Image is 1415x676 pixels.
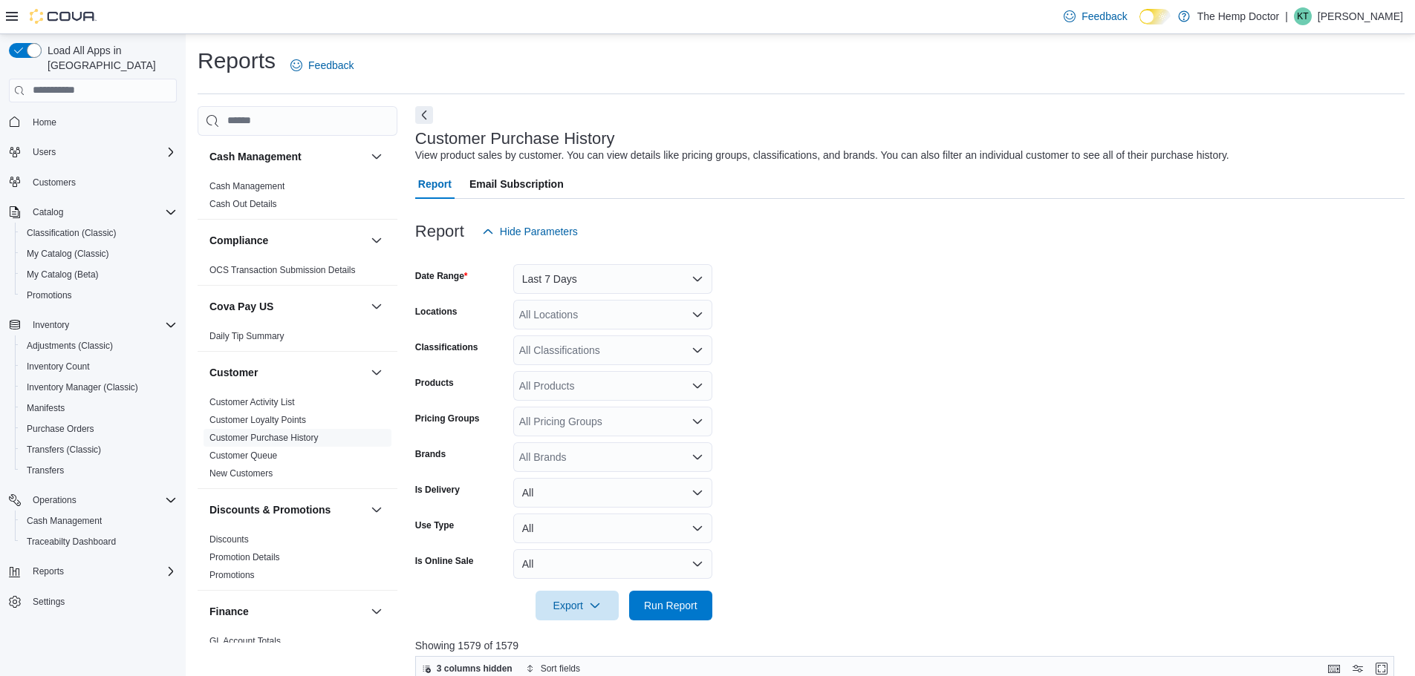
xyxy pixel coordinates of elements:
span: Catalog [27,203,177,221]
span: Inventory Count [21,358,177,375]
span: Purchase Orders [27,423,94,435]
nav: Complex example [9,105,177,652]
span: Inventory [33,319,69,331]
span: Traceabilty Dashboard [27,536,116,548]
button: Customer [368,364,386,381]
button: Purchase Orders [15,419,183,439]
span: Promotion Details [209,551,280,563]
button: Cash Management [368,148,386,165]
button: Adjustments (Classic) [15,335,183,356]
button: Last 7 Days [513,264,712,294]
span: Classification (Classic) [27,227,117,239]
button: Inventory Count [15,356,183,377]
button: Reports [3,561,183,582]
div: Customer [198,393,397,488]
span: Reports [27,562,177,580]
h1: Reports [198,46,276,76]
span: Transfers (Classic) [21,441,177,459]
button: Transfers [15,460,183,481]
label: Pricing Groups [415,413,480,424]
span: Home [33,117,56,128]
button: Users [27,143,62,161]
a: Adjustments (Classic) [21,337,119,355]
span: Transfers (Classic) [27,444,101,456]
h3: Finance [209,604,249,619]
a: Cash Management [21,512,108,530]
a: Daily Tip Summary [209,331,284,341]
button: Run Report [629,591,712,620]
button: Inventory Manager (Classic) [15,377,183,398]
div: Cova Pay US [198,327,397,351]
span: Report [418,169,452,199]
label: Classifications [415,341,478,353]
a: My Catalog (Classic) [21,245,115,263]
a: Manifests [21,399,71,417]
h3: Compliance [209,233,268,248]
a: Traceabilty Dashboard [21,533,122,551]
span: Customer Queue [209,450,277,462]
div: Finance [198,632,397,674]
h3: Cova Pay US [209,299,273,314]
button: Traceabilty Dashboard [15,531,183,552]
button: Next [415,106,433,124]
a: New Customers [209,468,273,479]
button: Cash Management [15,511,183,531]
span: Inventory [27,316,177,334]
span: Customer Purchase History [209,432,319,444]
span: 3 columns hidden [437,663,513,675]
button: Open list of options [692,309,703,321]
button: Catalog [27,203,69,221]
span: My Catalog (Classic) [21,245,177,263]
label: Products [415,377,454,389]
button: Catalog [3,202,183,223]
span: Hide Parameters [500,224,578,239]
span: Promotions [21,286,177,304]
button: Cova Pay US [368,298,386,315]
span: Catalog [33,206,63,218]
h3: Cash Management [209,149,302,164]
span: Promotions [209,569,255,581]
button: Operations [27,491,82,509]
span: Adjustments (Classic) [27,340,113,352]
span: Inventory Manager (Classic) [27,381,138,393]
a: Customer Loyalty Points [209,415,306,425]
a: Transfers [21,462,70,479]
span: GL Account Totals [209,635,281,647]
img: Cova [30,9,97,24]
a: Feedback [1058,1,1133,31]
button: Classification (Classic) [15,223,183,243]
span: My Catalog (Beta) [21,266,177,283]
span: Cash Management [209,180,284,192]
span: My Catalog (Classic) [27,248,109,260]
button: Settings [3,591,183,612]
a: OCS Transaction Submission Details [209,265,356,275]
button: Open list of options [692,344,703,356]
a: Home [27,114,62,131]
a: Inventory Count [21,358,96,375]
button: Reports [27,562,70,580]
span: Cash Management [21,512,177,530]
label: Locations [415,306,458,318]
h3: Customer [209,365,258,380]
label: Is Delivery [415,484,460,496]
a: Customer Activity List [209,397,295,407]
button: Customers [3,171,183,193]
h3: Discounts & Promotions [209,502,331,517]
a: Promotions [21,286,78,304]
a: Discounts [209,534,249,545]
div: Discounts & Promotions [198,531,397,590]
button: All [513,513,712,543]
span: OCS Transaction Submission Details [209,264,356,276]
a: Feedback [284,50,360,80]
p: | [1285,7,1288,25]
a: GL Account Totals [209,636,281,646]
a: My Catalog (Beta) [21,266,105,283]
div: Kyle Trask [1294,7,1312,25]
button: Finance [209,604,365,619]
span: KT [1297,7,1308,25]
button: Cova Pay US [209,299,365,314]
button: Export [536,591,619,620]
button: My Catalog (Beta) [15,264,183,285]
button: Transfers (Classic) [15,439,183,460]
